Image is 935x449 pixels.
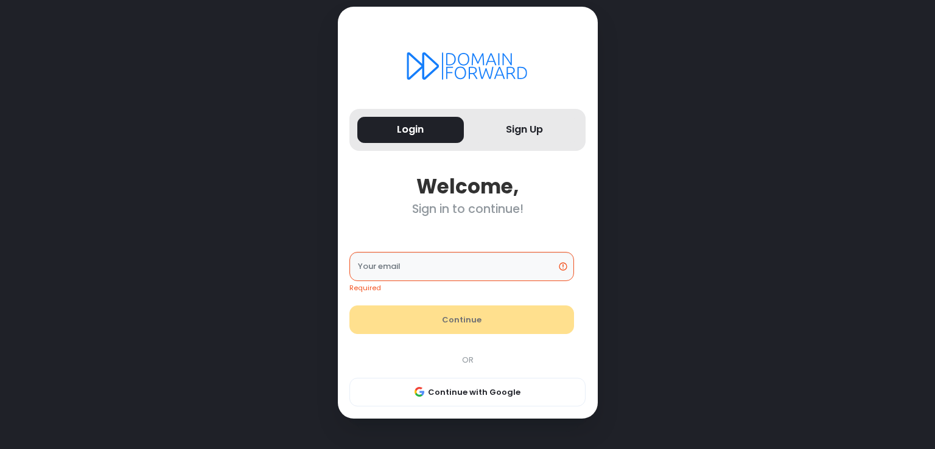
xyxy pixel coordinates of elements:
[357,117,464,143] button: Login
[349,283,574,293] div: Required
[349,202,586,216] div: Sign in to continue!
[349,378,586,407] button: Continue with Google
[472,117,578,143] button: Sign Up
[343,354,592,366] div: OR
[349,175,586,198] div: Welcome,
